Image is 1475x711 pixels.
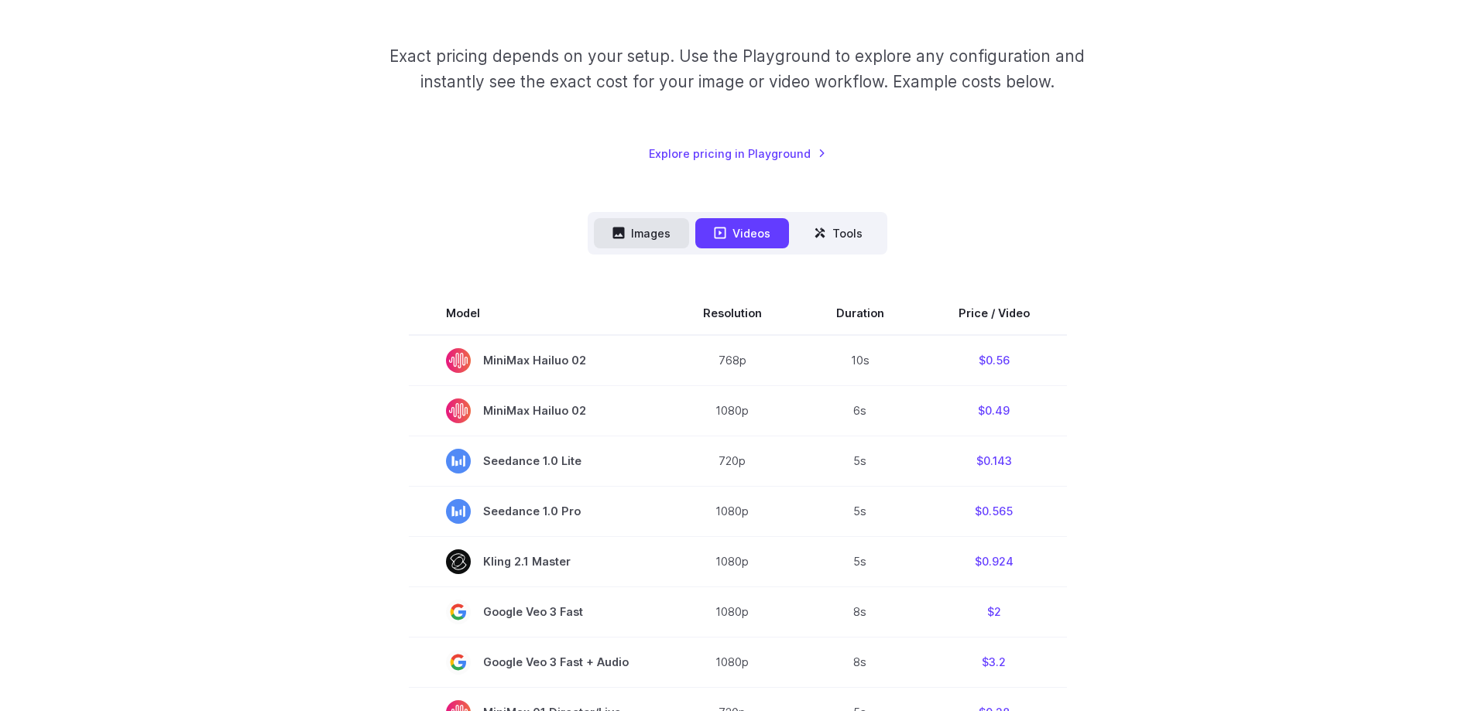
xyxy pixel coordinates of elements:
td: 10s [799,335,921,386]
td: 1080p [666,536,799,586]
span: Google Veo 3 Fast + Audio [446,650,629,675]
th: Model [409,292,666,335]
td: 5s [799,536,921,586]
p: Exact pricing depends on your setup. Use the Playground to explore any configuration and instantl... [360,43,1114,95]
button: Tools [795,218,881,248]
span: MiniMax Hailuo 02 [446,348,629,373]
td: 1080p [666,586,799,637]
td: 8s [799,637,921,687]
td: 5s [799,486,921,536]
td: 5s [799,436,921,486]
td: $2 [921,586,1067,637]
td: $0.143 [921,436,1067,486]
td: 1080p [666,385,799,436]
span: Kling 2.1 Master [446,549,629,574]
th: Price / Video [921,292,1067,335]
span: Google Veo 3 Fast [446,600,629,624]
td: 8s [799,586,921,637]
td: 1080p [666,637,799,687]
td: $0.56 [921,335,1067,386]
td: $0.565 [921,486,1067,536]
td: 6s [799,385,921,436]
td: 768p [666,335,799,386]
span: Seedance 1.0 Pro [446,499,629,524]
td: $3.2 [921,637,1067,687]
a: Explore pricing in Playground [649,145,826,162]
span: Seedance 1.0 Lite [446,449,629,473]
button: Images [594,218,689,248]
td: 1080p [666,486,799,536]
th: Duration [799,292,921,335]
td: 720p [666,436,799,486]
span: MiniMax Hailuo 02 [446,398,629,423]
td: $0.49 [921,385,1067,436]
th: Resolution [666,292,799,335]
td: $0.924 [921,536,1067,586]
button: Videos [695,218,789,248]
